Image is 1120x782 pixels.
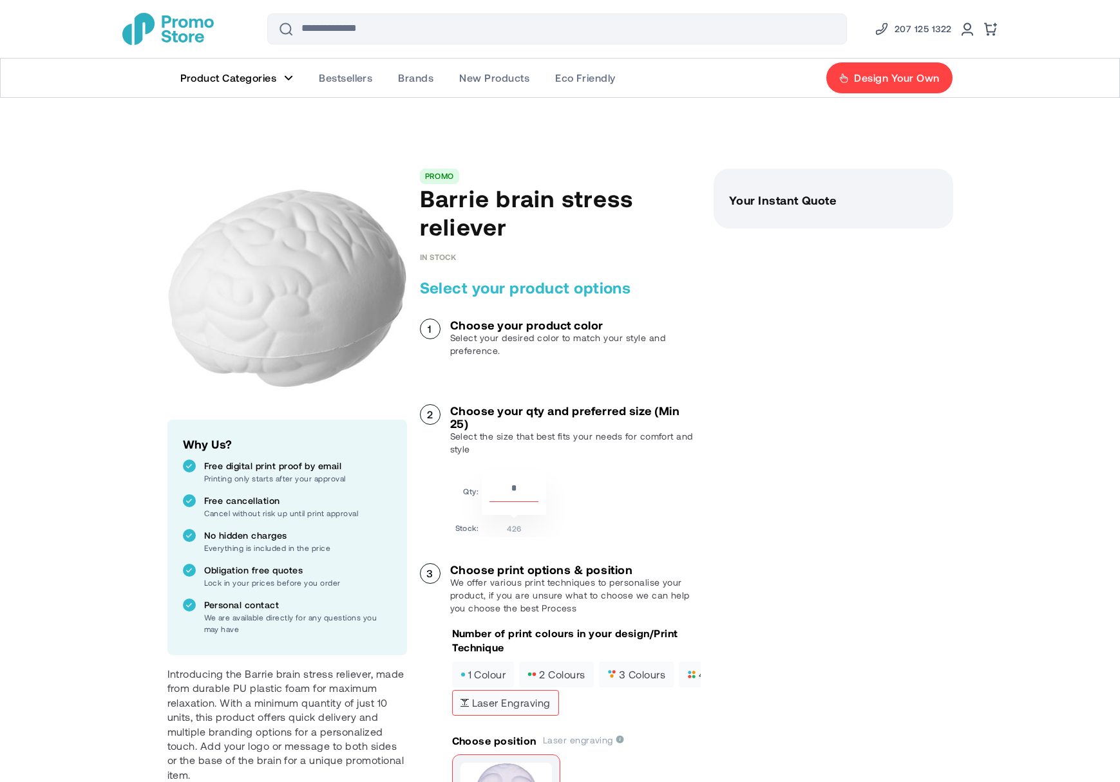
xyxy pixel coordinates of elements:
[204,472,392,484] p: Printing only starts after your approval
[450,563,701,576] h3: Choose print options & position
[687,670,745,679] span: 4 colours
[183,435,392,453] h2: Why Us?
[450,331,701,357] p: Select your desired color to match your style and preference.
[425,171,454,180] a: PROMO
[204,494,392,507] p: Free cancellation
[271,14,301,44] button: Search
[420,252,457,261] span: In stock
[826,62,953,94] a: Design Your Own
[420,277,701,298] h2: Select your product options
[122,13,214,45] a: store logo
[555,71,616,84] span: Eco Friendly
[204,564,392,577] p: Obligation free quotes
[482,518,546,534] td: 426
[455,518,479,534] td: Stock:
[452,734,536,748] p: Choose position
[180,71,277,84] span: Product Categories
[167,59,307,97] a: Product Categories
[204,529,392,542] p: No hidden charges
[450,430,701,456] p: Select the size that best fits your needs for comfort and style
[204,460,392,472] p: Free digital print proof by email
[460,698,551,707] span: Laser engraving
[204,611,392,635] p: We are available directly for any questions you may have
[874,21,952,37] a: Phone
[398,71,433,84] span: Brands
[420,184,701,241] h1: Barrie brain stress reliever
[420,252,457,261] div: Availability
[167,667,407,782] div: Introducing the Barrie brain stress reliever, made from durable PU plastic foam for maximum relax...
[607,670,665,679] span: 3 colours
[542,59,629,97] a: Eco Friendly
[450,319,701,331] h3: Choose your product color
[122,13,214,45] img: Promotional Merchandise
[450,576,701,615] p: We offer various print techniques to personalise your product, if you are unsure what to choose w...
[385,59,446,97] a: Brands
[204,577,392,588] p: Lock in your prices before you order
[306,59,385,97] a: Bestsellers
[204,599,392,611] p: Personal contact
[543,734,624,745] span: Laser engraving
[446,59,542,97] a: New Products
[729,194,938,207] h3: Your Instant Quote
[460,670,506,679] span: 1 colour
[167,169,407,408] img: main product photo
[455,470,479,515] td: Qty:
[204,507,392,519] p: Cancel without risk up until print approval
[204,542,392,554] p: Everything is included in the price
[452,626,701,655] p: Number of print colours in your design/Print Technique
[450,404,701,430] h3: Choose your qty and preferred size (Min 25)
[319,71,372,84] span: Bestsellers
[527,670,585,679] span: 2 colours
[459,71,529,84] span: New Products
[895,21,952,37] span: 207 125 1322
[854,71,939,84] span: Design Your Own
